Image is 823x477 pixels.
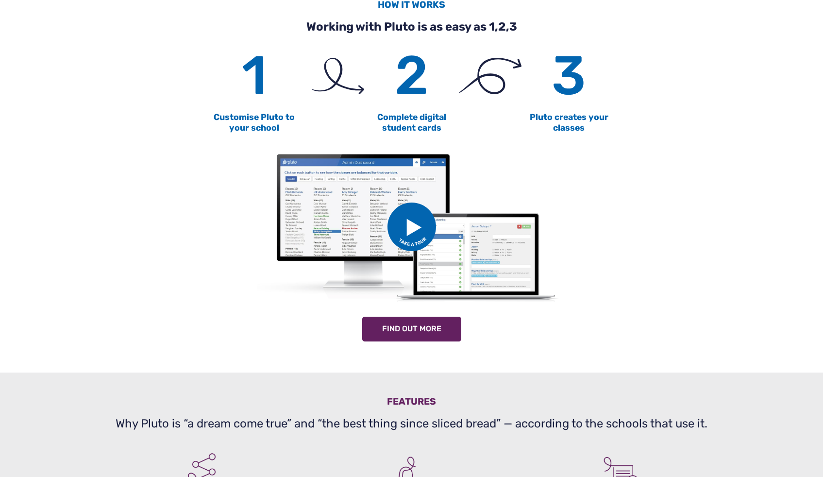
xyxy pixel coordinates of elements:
[339,112,485,133] h4: Complete digital student cards
[362,317,461,342] a: Find out more
[496,43,642,108] h6: 3
[459,58,522,94] img: arrow_2.svg
[312,58,364,94] img: arrow_1.svg
[387,203,436,251] img: btn_take_tour.svg
[182,112,327,133] h4: Customise Pluto to your school
[103,415,721,432] p: Why Pluto is “a dream come true” and “the best thing since sliced bread” — according to the schoo...
[496,112,642,133] h4: Pluto creates your classes
[103,396,721,411] h3: Features
[182,43,327,108] h6: 1
[306,20,517,34] b: Working with Pluto is as easy as 1,2,3
[339,43,485,108] h6: 2
[256,145,567,309] img: Overview video of Pluto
